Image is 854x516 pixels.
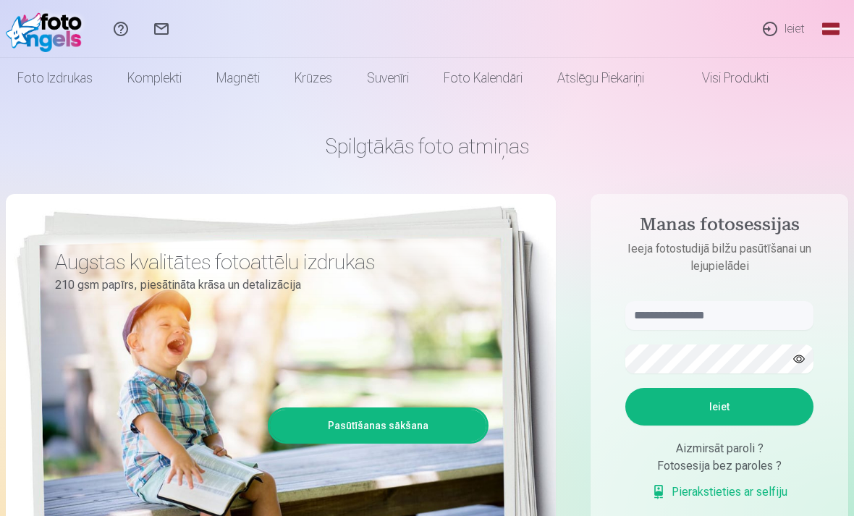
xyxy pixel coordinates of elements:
h1: Spilgtākās foto atmiņas [6,133,848,159]
p: 210 gsm papīrs, piesātināta krāsa un detalizācija [55,275,478,295]
a: Magnēti [199,58,277,98]
div: Aizmirsāt paroli ? [625,440,813,457]
h4: Manas fotosessijas [611,214,828,240]
a: Foto kalendāri [426,58,540,98]
div: Fotosesija bez paroles ? [625,457,813,475]
button: Ieiet [625,388,813,426]
h3: Augstas kvalitātes fotoattēlu izdrukas [55,249,478,275]
p: Ieeja fotostudijā bilžu pasūtīšanai un lejupielādei [611,240,828,275]
a: Komplekti [110,58,199,98]
a: Suvenīri [350,58,426,98]
img: /fa1 [6,6,89,52]
a: Pasūtīšanas sākšana [270,410,486,441]
a: Krūzes [277,58,350,98]
a: Atslēgu piekariņi [540,58,661,98]
a: Pierakstieties ar selfiju [651,483,787,501]
a: Visi produkti [661,58,786,98]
